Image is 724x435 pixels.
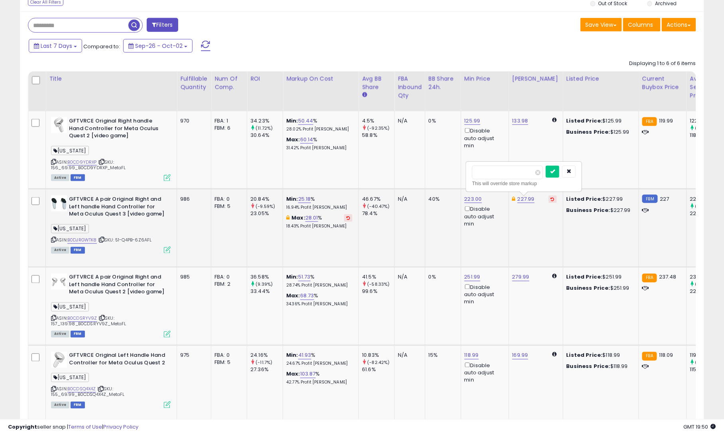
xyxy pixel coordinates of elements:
[567,75,635,83] div: Listed Price
[690,196,722,203] div: 227.37
[429,352,455,359] div: 15%
[362,274,394,281] div: 41.5%
[642,195,658,203] small: FBM
[256,281,273,288] small: (9.39%)
[362,117,394,125] div: 4.5%
[567,117,633,125] div: $125.99
[567,363,610,370] b: Business Price:
[256,360,272,366] small: (-11.7%)
[630,60,696,67] div: Displaying 1 to 6 of 6 items
[512,273,529,281] a: 279.99
[286,274,352,289] div: %
[180,196,205,203] div: 986
[660,195,669,203] span: 227
[103,423,138,431] a: Privacy Policy
[464,352,479,360] a: 118.99
[662,18,696,32] button: Actions
[51,386,125,398] span: | SKU: 155_69.99_B0CDSQ4X4Z_MetaFL
[286,205,352,210] p: 16.94% Profit [PERSON_NAME]
[180,352,205,359] div: 975
[464,205,503,227] div: Disable auto adjust min
[464,273,480,281] a: 251.99
[51,331,69,338] span: All listings currently available for purchase on Amazon
[567,285,610,292] b: Business Price:
[68,423,102,431] a: Terms of Use
[464,361,503,384] div: Disable auto adjust min
[286,117,298,125] b: Min:
[51,352,171,407] div: ASIN:
[51,196,67,212] img: 31P9kki5PTL._SL40_.jpg
[464,127,503,149] div: Disable auto adjust min
[567,207,633,214] div: $227.99
[51,174,69,181] span: All listings currently available for purchase on Amazon
[98,237,152,243] span: | SKU: 51-Q4PB-6Z6AFL
[67,237,97,244] a: B0DJRGWTK8
[398,75,422,100] div: FBA inbound Qty
[71,247,85,254] span: FBM
[286,196,352,210] div: %
[69,117,166,142] b: GFTVRCE Original Right handle Hand Controller for Meta Oculus Quest 2 [video game]
[51,159,126,171] span: | SKU: 156_69.99_B0CD9YDRXP_MetaFL
[8,423,138,431] div: seller snap | |
[286,75,355,83] div: Markup on Cost
[398,117,419,125] div: N/A
[214,196,241,203] div: FBA: 0
[286,352,298,359] b: Min:
[695,281,713,288] small: (4.68%)
[512,75,560,83] div: [PERSON_NAME]
[362,366,394,374] div: 61.6%
[659,117,673,125] span: 119.99
[214,117,241,125] div: FBA: 1
[286,370,300,378] b: Max:
[256,125,273,131] small: (11.72%)
[51,117,171,180] div: ASIN:
[642,274,657,283] small: FBA
[567,352,633,359] div: $118.99
[300,136,313,144] a: 60.14
[286,136,300,143] b: Max:
[69,352,166,369] b: GFTVRCE Original Left Handle Hand Controller for Meta Oculus Quest 2
[464,195,482,203] a: 223.00
[367,360,390,366] small: (-82.42%)
[51,196,171,253] div: ASIN:
[69,274,166,298] b: GFTVRCE A pair Original Right and Left handle Hand Controller for Meta Oculus Quest 2 [video game]
[8,423,37,431] strong: Copyright
[51,352,67,368] img: 31-Vy0KSI9L._SL40_.jpg
[362,196,394,203] div: 46.67%
[51,247,69,254] span: All listings currently available for purchase on Amazon
[659,352,673,359] span: 118.09
[580,18,622,32] button: Save View
[429,274,455,281] div: 0%
[567,274,633,281] div: $251.99
[567,285,633,292] div: $251.99
[659,273,677,281] span: 237.48
[642,75,683,91] div: Current Buybox Price
[286,195,298,203] b: Min:
[300,370,316,378] a: 103.87
[51,224,89,233] span: [US_STATE]
[684,423,716,431] span: 2025-10-10 19:50 GMT
[429,117,455,125] div: 0%
[298,352,311,360] a: 41.93
[398,196,419,203] div: N/A
[362,288,394,295] div: 99.6%
[51,303,89,312] span: [US_STATE]
[147,18,178,32] button: Filters
[214,75,244,91] div: Num of Comp.
[623,18,661,32] button: Columns
[250,366,283,374] div: 27.36%
[690,366,722,374] div: 115.78
[512,117,528,125] a: 133.98
[286,292,300,300] b: Max:
[256,203,275,210] small: (-9.59%)
[362,210,394,217] div: 78.4%
[250,352,283,359] div: 24.16%
[71,174,85,181] span: FBM
[135,42,183,50] span: Sep-26 - Oct-02
[690,75,719,100] div: Avg Selling Price
[67,159,97,166] a: B0CD9YDRXP
[51,315,126,327] span: | SKU: 157_139.98_B0CDSRYV9Z_MetaFL
[567,206,610,214] b: Business Price:
[250,117,283,125] div: 34.23%
[690,132,722,139] div: 118.85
